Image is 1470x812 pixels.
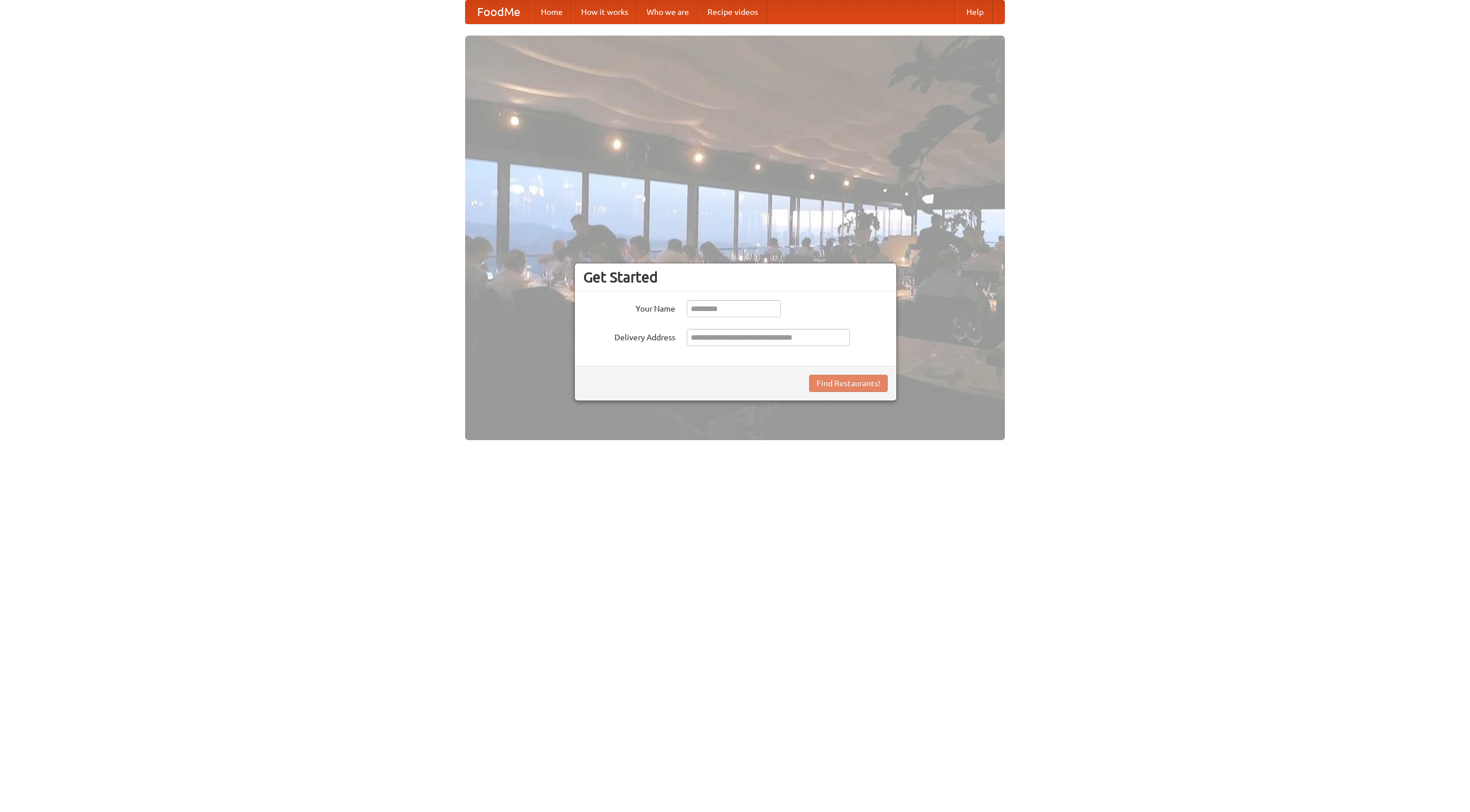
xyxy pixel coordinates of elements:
label: Delivery Address [583,329,675,343]
label: Your Name [583,300,675,314]
h3: Get Started [583,269,888,286]
a: Help [957,1,993,24]
a: Who we are [637,1,698,24]
button: Find Restaurants! [809,375,888,392]
a: How it works [572,1,637,24]
a: Home [532,1,572,24]
a: FoodMe [466,1,532,24]
a: Recipe videos [698,1,767,24]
